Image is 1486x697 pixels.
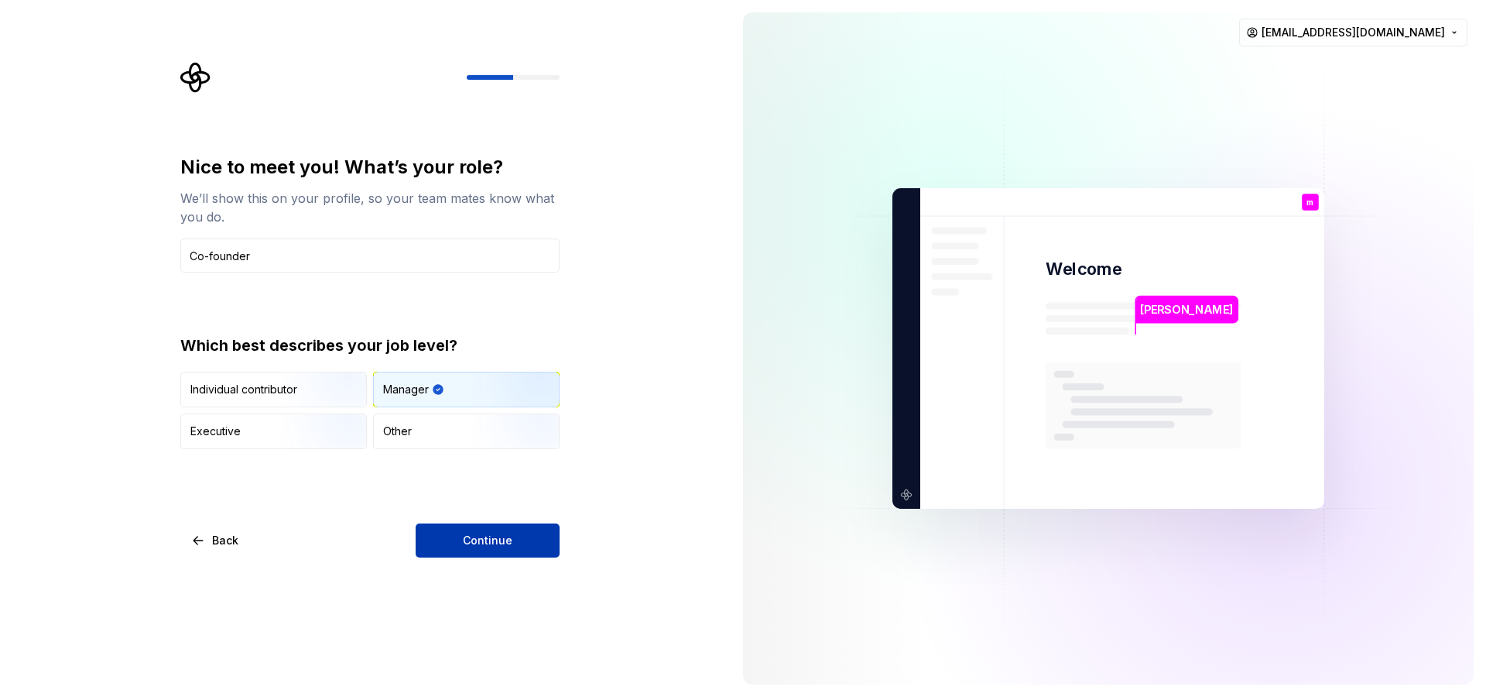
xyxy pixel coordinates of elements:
svg: Supernova Logo [180,62,211,93]
p: [PERSON_NAME] [1140,301,1233,318]
p: Welcome [1046,258,1121,280]
p: m [1306,198,1314,207]
div: Executive [190,424,241,439]
button: Continue [416,524,560,558]
div: Other [383,424,412,439]
div: Individual contributor [190,382,297,397]
span: [EMAIL_ADDRESS][DOMAIN_NAME] [1262,25,1445,40]
span: Back [212,533,238,548]
div: Manager [383,382,429,397]
div: Nice to meet you! What’s your role? [180,155,560,180]
div: We’ll show this on your profile, so your team mates know what you do. [180,189,560,226]
div: Which best describes your job level? [180,335,560,356]
button: Back [180,524,252,558]
span: Continue [463,533,512,548]
button: [EMAIL_ADDRESS][DOMAIN_NAME] [1239,19,1467,46]
input: Job title [180,239,560,273]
